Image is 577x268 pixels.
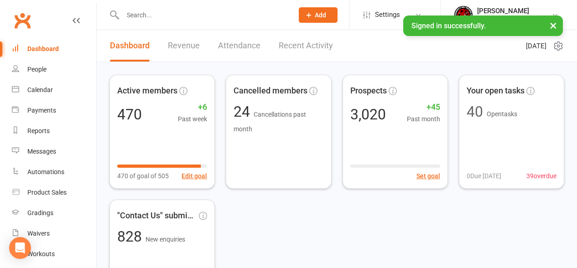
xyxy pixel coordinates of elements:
[12,223,96,244] a: Waivers
[12,162,96,182] a: Automations
[12,141,96,162] a: Messages
[350,107,386,122] div: 3,020
[117,209,197,222] span: "Contact Us" submissions
[182,171,207,181] button: Edit goal
[178,101,207,114] span: +6
[27,127,50,134] div: Reports
[117,171,169,181] span: 470 of goal of 505
[12,80,96,100] a: Calendar
[12,203,96,223] a: Gradings
[234,111,306,133] span: Cancellations past month
[467,171,501,181] span: 0 Due [DATE]
[146,236,185,243] span: New enquiries
[350,84,387,98] span: Prospects
[27,86,53,93] div: Calendar
[110,30,150,62] a: Dashboard
[467,84,525,98] span: Your open tasks
[234,84,307,98] span: Cancelled members
[11,9,34,32] a: Clubworx
[487,110,517,118] span: Open tasks
[12,244,96,264] a: Workouts
[168,30,200,62] a: Revenue
[416,171,440,181] button: Set goal
[12,182,96,203] a: Product Sales
[27,45,59,52] div: Dashboard
[9,237,31,259] div: Open Intercom Messenger
[27,230,50,237] div: Waivers
[12,39,96,59] a: Dashboard
[234,103,254,120] span: 24
[27,148,56,155] div: Messages
[178,114,207,124] span: Past week
[117,84,177,98] span: Active members
[407,101,440,114] span: +45
[117,107,142,122] div: 470
[27,209,53,216] div: Gradings
[411,21,486,30] span: Signed in successfully.
[27,107,56,114] div: Payments
[526,171,556,181] span: 39 overdue
[27,168,64,175] div: Automations
[545,15,561,35] button: ×
[526,41,546,52] span: [DATE]
[12,100,96,121] a: Payments
[477,15,529,23] div: Fife Kickboxing
[454,6,473,24] img: thumb_image1552605535.png
[27,189,67,196] div: Product Sales
[27,250,55,258] div: Workouts
[407,114,440,124] span: Past month
[467,104,483,119] div: 40
[315,11,326,19] span: Add
[12,121,96,141] a: Reports
[12,59,96,80] a: People
[279,30,333,62] a: Recent Activity
[27,66,47,73] div: People
[218,30,260,62] a: Attendance
[120,9,287,21] input: Search...
[117,228,146,245] span: 828
[299,7,338,23] button: Add
[477,7,529,15] div: [PERSON_NAME]
[375,5,400,25] span: Settings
